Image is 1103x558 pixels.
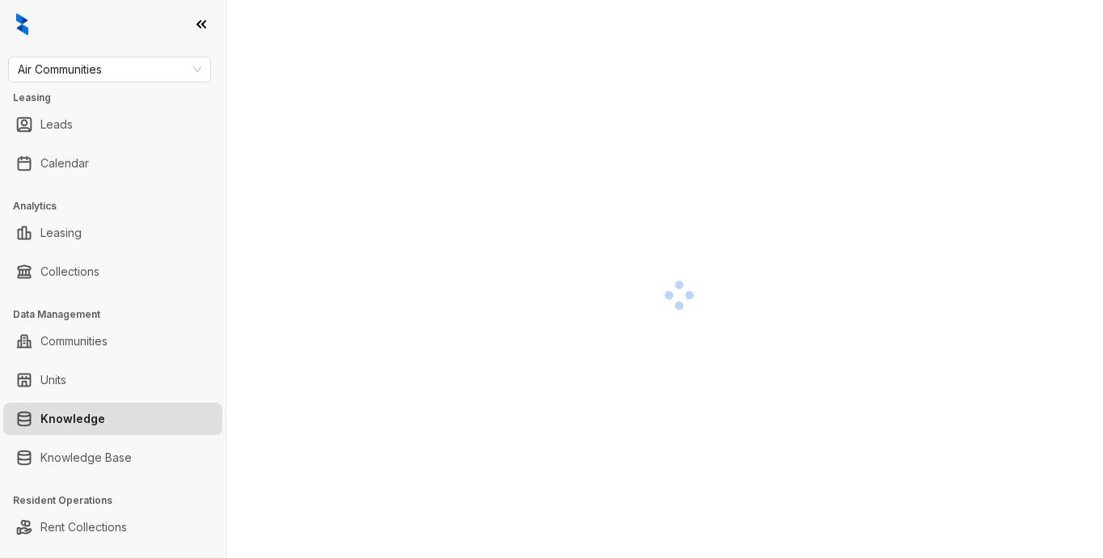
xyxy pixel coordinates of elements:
[16,13,28,36] img: logo
[3,325,222,357] li: Communities
[3,147,222,180] li: Calendar
[3,217,222,249] li: Leasing
[40,511,127,543] a: Rent Collections
[40,147,89,180] a: Calendar
[13,91,226,105] h3: Leasing
[40,364,66,396] a: Units
[13,199,226,213] h3: Analytics
[3,108,222,141] li: Leads
[40,403,105,435] a: Knowledge
[40,325,108,357] a: Communities
[13,493,226,508] h3: Resident Operations
[18,57,201,82] span: Air Communities
[40,217,82,249] a: Leasing
[13,307,226,322] h3: Data Management
[40,256,99,288] a: Collections
[3,442,222,474] li: Knowledge Base
[3,403,222,435] li: Knowledge
[40,108,73,141] a: Leads
[3,256,222,288] li: Collections
[3,364,222,396] li: Units
[3,511,222,543] li: Rent Collections
[40,442,132,474] a: Knowledge Base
